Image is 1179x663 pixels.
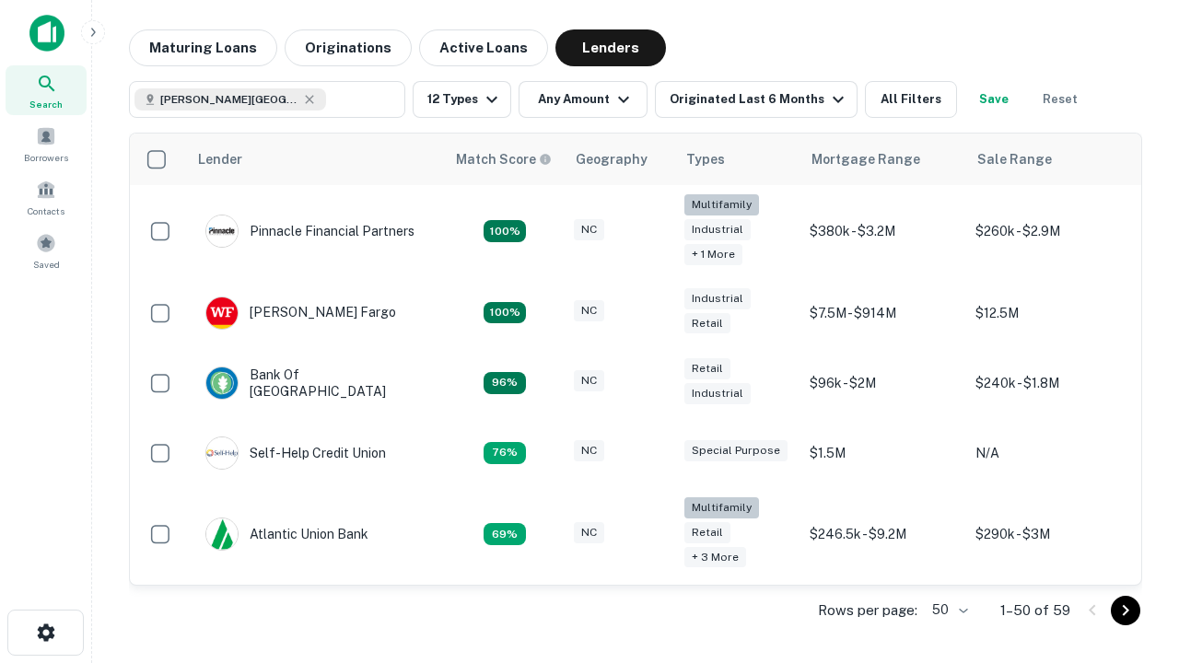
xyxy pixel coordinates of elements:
div: Matching Properties: 10, hasApolloMatch: undefined [484,523,526,545]
button: Originations [285,29,412,66]
button: All Filters [865,81,957,118]
td: $96k - $2M [800,348,966,418]
div: Industrial [684,219,751,240]
img: picture [206,367,238,399]
td: $12.5M [966,278,1132,348]
div: Types [686,148,725,170]
span: Search [29,97,63,111]
div: Geography [576,148,648,170]
div: NC [574,300,604,321]
td: $246.5k - $9.2M [800,488,966,581]
img: picture [206,297,238,329]
td: N/A [966,418,1132,488]
div: Matching Properties: 15, hasApolloMatch: undefined [484,302,526,324]
button: Reset [1031,81,1090,118]
div: Lender [198,148,242,170]
button: 12 Types [413,81,511,118]
span: Saved [33,257,60,272]
iframe: Chat Widget [1087,457,1179,545]
div: Matching Properties: 14, hasApolloMatch: undefined [484,372,526,394]
div: NC [574,219,604,240]
button: Any Amount [519,81,648,118]
td: $290k - $3M [966,488,1132,581]
td: $380k - $3.2M [800,185,966,278]
td: $260k - $2.9M [966,185,1132,278]
button: Save your search to get updates of matches that match your search criteria. [964,81,1023,118]
th: Sale Range [966,134,1132,185]
div: Retail [684,313,730,334]
img: picture [206,437,238,469]
div: Matching Properties: 11, hasApolloMatch: undefined [484,442,526,464]
div: + 3 more [684,547,746,568]
td: $240k - $1.8M [966,348,1132,418]
button: Active Loans [419,29,548,66]
div: Multifamily [684,194,759,215]
th: Geography [565,134,675,185]
div: + 1 more [684,244,742,265]
th: Lender [187,134,445,185]
div: Special Purpose [684,440,788,461]
div: Self-help Credit Union [205,436,386,470]
th: Types [675,134,800,185]
p: 1–50 of 59 [1000,599,1070,622]
div: Retail [684,358,730,379]
th: Capitalize uses an advanced AI algorithm to match your search with the best lender. The match sco... [445,134,565,185]
span: Contacts [28,204,64,218]
div: Industrial [684,288,751,309]
button: Originated Last 6 Months [655,81,858,118]
div: Capitalize uses an advanced AI algorithm to match your search with the best lender. The match sco... [456,149,552,169]
button: Go to next page [1111,596,1140,625]
a: Contacts [6,172,87,222]
span: [PERSON_NAME][GEOGRAPHIC_DATA], [GEOGRAPHIC_DATA] [160,91,298,108]
img: capitalize-icon.png [29,15,64,52]
div: [PERSON_NAME] Fargo [205,297,396,330]
div: Mortgage Range [811,148,920,170]
th: Mortgage Range [800,134,966,185]
div: 50 [925,597,971,623]
div: Bank Of [GEOGRAPHIC_DATA] [205,366,426,400]
div: Pinnacle Financial Partners [205,215,414,248]
div: Industrial [684,383,751,404]
div: NC [574,522,604,543]
a: Saved [6,226,87,275]
div: NC [574,370,604,391]
div: Sale Range [977,148,1052,170]
p: Rows per page: [818,599,917,622]
button: Maturing Loans [129,29,277,66]
img: picture [206,215,238,247]
div: Atlantic Union Bank [205,518,368,551]
img: picture [206,518,238,550]
button: Lenders [555,29,666,66]
td: $7.5M - $914M [800,278,966,348]
h6: Match Score [456,149,548,169]
div: Originated Last 6 Months [670,88,849,110]
td: $1.5M [800,418,966,488]
div: NC [574,440,604,461]
a: Search [6,65,87,115]
div: Retail [684,522,730,543]
div: Matching Properties: 26, hasApolloMatch: undefined [484,220,526,242]
div: Multifamily [684,497,759,518]
span: Borrowers [24,150,68,165]
a: Borrowers [6,119,87,169]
